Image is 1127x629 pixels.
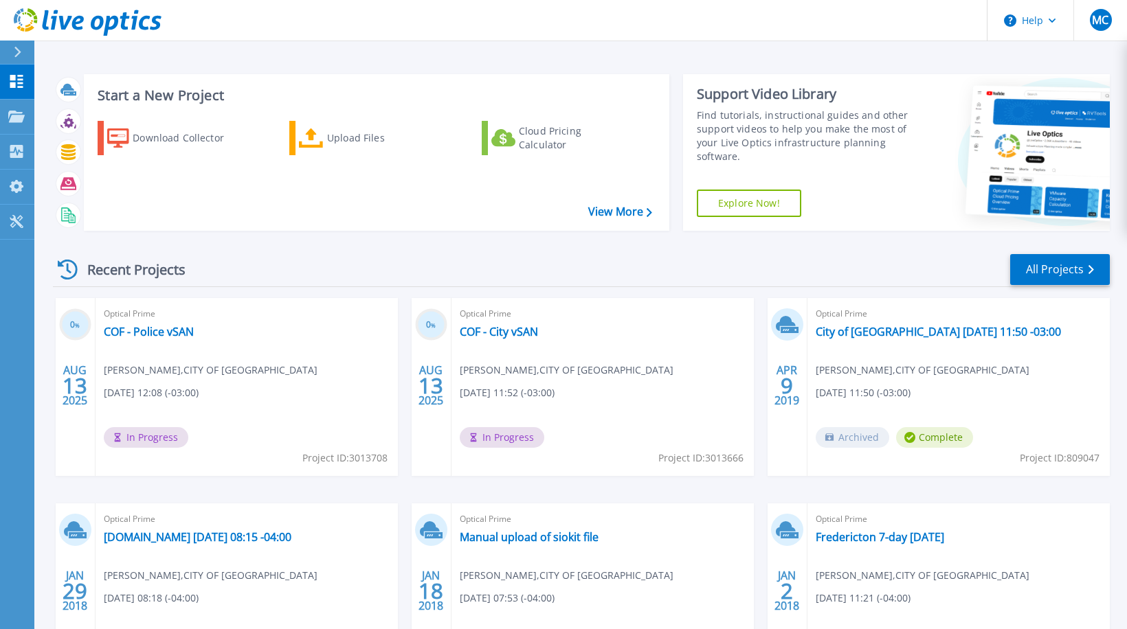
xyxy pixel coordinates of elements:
[697,190,801,217] a: Explore Now!
[460,530,599,544] a: Manual upload of siokit file
[62,566,88,616] div: JAN 2018
[53,253,204,286] div: Recent Projects
[460,325,538,339] a: COF - City vSAN
[75,321,80,329] span: %
[327,124,437,152] div: Upload Files
[816,530,944,544] a: Fredericton 7-day [DATE]
[658,450,744,466] span: Project ID: 3013666
[302,450,388,466] span: Project ID: 3013708
[781,585,793,597] span: 2
[519,124,629,152] div: Cloud Pricing Calculator
[697,85,912,103] div: Support Video Library
[104,427,188,448] span: In Progress
[62,361,88,411] div: AUG 2025
[63,585,87,597] span: 29
[460,568,673,583] span: [PERSON_NAME] , CITY OF [GEOGRAPHIC_DATA]
[104,530,291,544] a: [DOMAIN_NAME] [DATE] 08:15 -04:00
[289,121,443,155] a: Upload Files
[1092,14,1108,25] span: MC
[816,385,911,400] span: [DATE] 11:50 (-03:00)
[104,306,390,321] span: Optical Prime
[418,566,444,616] div: JAN 2018
[482,121,635,155] a: Cloud Pricing Calculator
[816,591,911,606] span: [DATE] 11:21 (-04:00)
[460,512,746,527] span: Optical Prime
[98,88,651,103] h3: Start a New Project
[104,325,194,339] a: COF - Police vSAN
[59,317,91,333] h3: 0
[104,385,199,400] span: [DATE] 12:08 (-03:00)
[1010,254,1110,285] a: All Projects
[460,306,746,321] span: Optical Prime
[816,363,1029,378] span: [PERSON_NAME] , CITY OF [GEOGRAPHIC_DATA]
[104,363,317,378] span: [PERSON_NAME] , CITY OF [GEOGRAPHIC_DATA]
[418,361,444,411] div: AUG 2025
[774,361,800,411] div: APR 2019
[1020,450,1100,466] span: Project ID: 809047
[460,385,555,400] span: [DATE] 11:52 (-03:00)
[816,325,1061,339] a: City of [GEOGRAPHIC_DATA] [DATE] 11:50 -03:00
[415,317,447,333] h3: 0
[816,306,1102,321] span: Optical Prime
[431,321,436,329] span: %
[63,380,87,391] span: 13
[419,380,443,391] span: 13
[104,591,199,606] span: [DATE] 08:18 (-04:00)
[896,427,973,448] span: Complete
[460,363,673,378] span: [PERSON_NAME] , CITY OF [GEOGRAPHIC_DATA]
[104,568,317,583] span: [PERSON_NAME] , CITY OF [GEOGRAPHIC_DATA]
[460,591,555,606] span: [DATE] 07:53 (-04:00)
[419,585,443,597] span: 18
[816,512,1102,527] span: Optical Prime
[697,108,912,163] div: Find tutorials, instructional guides and other support videos to help you make the most of your L...
[588,205,652,218] a: View More
[816,427,889,448] span: Archived
[781,380,793,391] span: 9
[816,568,1029,583] span: [PERSON_NAME] , CITY OF [GEOGRAPHIC_DATA]
[104,512,390,527] span: Optical Prime
[460,427,544,448] span: In Progress
[774,566,800,616] div: JAN 2018
[133,124,243,152] div: Download Collector
[98,121,251,155] a: Download Collector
